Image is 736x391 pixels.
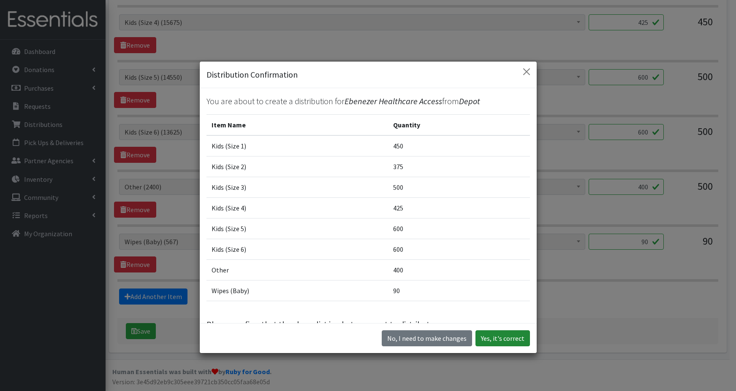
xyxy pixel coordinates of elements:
[206,198,388,218] td: Kids (Size 4)
[206,177,388,198] td: Kids (Size 3)
[388,239,530,260] td: 600
[388,156,530,177] td: 375
[475,330,530,346] button: Yes, it's correct
[206,239,388,260] td: Kids (Size 6)
[388,135,530,156] td: 450
[388,115,530,136] th: Quantity
[206,95,530,108] p: You are about to create a distribution for from
[206,260,388,280] td: Other
[388,260,530,280] td: 400
[206,135,388,156] td: Kids (Size 1)
[388,198,530,218] td: 425
[520,65,533,78] button: Close
[206,115,388,136] th: Item Name
[206,68,298,81] h5: Distribution Confirmation
[206,156,388,177] td: Kids (Size 2)
[206,218,388,239] td: Kids (Size 5)
[206,318,530,331] p: Please confirm that the above list is what you want to distribute.
[345,96,442,106] span: Ebenezer Healthcare Access
[459,96,480,106] span: Depot
[206,280,388,301] td: Wipes (Baby)
[382,330,472,346] button: No I need to make changes
[388,280,530,301] td: 90
[388,177,530,198] td: 500
[388,218,530,239] td: 600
